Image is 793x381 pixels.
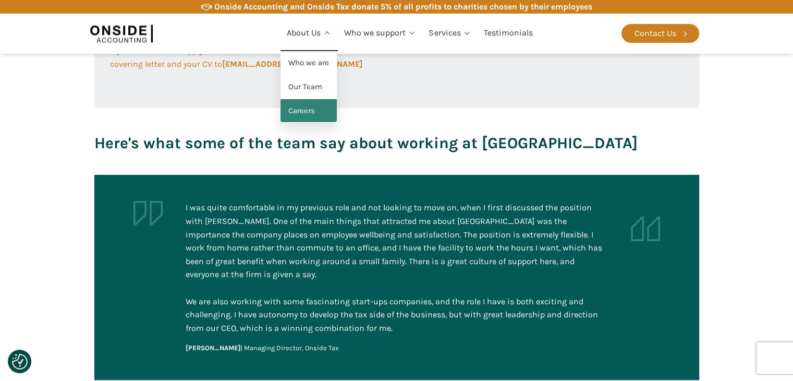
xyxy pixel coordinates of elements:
[186,343,339,354] div: | Managing Director, Onside Tax
[90,21,153,45] img: Onside Accounting
[186,344,240,352] b: [PERSON_NAME]
[12,354,28,370] button: Consent Preferences
[635,27,676,40] div: Contact Us
[280,51,337,75] a: Who we are
[280,16,338,51] a: About Us
[338,16,423,51] a: Who we support
[110,44,376,70] a: If you would like to apply for one of our vacancies, please send a covering letter and your CV to...
[478,16,539,51] a: Testimonials
[222,59,362,69] b: [EMAIL_ADDRESS][DOMAIN_NAME]
[12,354,28,370] img: Revisit consent button
[280,75,337,99] a: Our Team
[110,45,362,69] span: If you would like to apply for one of our vacancies, please send a covering letter and your CV to
[186,201,608,335] div: I was quite comfortable in my previous role and not looking to move on, when I first discussed th...
[280,99,337,123] a: Careers
[94,129,638,158] h3: Here's what some of the team say about working at [GEOGRAPHIC_DATA]
[621,24,699,43] a: Contact Us
[422,16,478,51] a: Services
